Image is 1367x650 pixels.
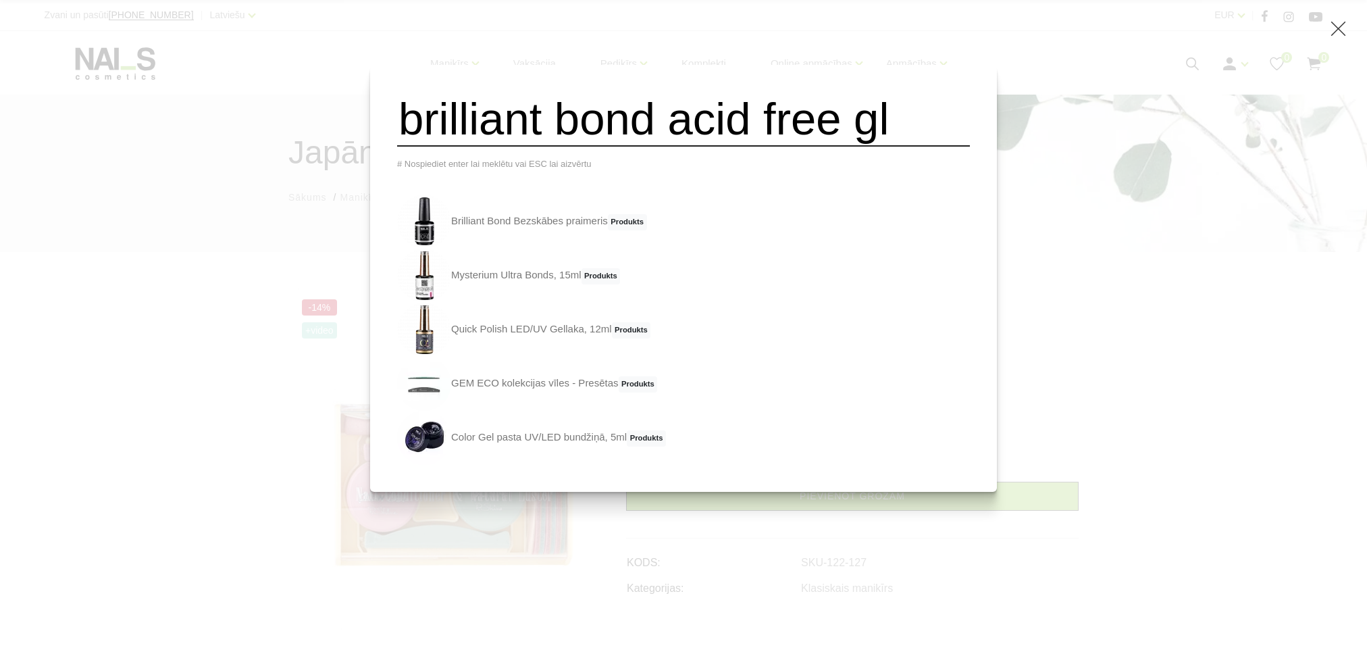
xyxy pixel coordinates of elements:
[397,159,592,169] span: # Nospiediet enter lai meklētu vai ESC lai aizvērtu
[397,195,647,249] a: Brilliant Bond Bezskābes praimerisProdukts
[619,376,658,393] span: Produkts
[397,303,650,357] a: Quick Polish LED/UV Gellaka, 12mlProdukts
[397,249,620,303] a: Mysterium Ultra Bonds, 15mlProdukts
[612,322,651,339] span: Produkts
[582,268,621,284] span: Produkts
[397,411,666,465] a: Color Gel pasta UV/LED bundžiņā, 5mlProdukts
[608,214,647,230] span: Produkts
[397,357,657,411] a: GEM ECO kolekcijas vīles - PresētasProdukts
[627,430,666,447] span: Produkts
[397,92,970,147] input: Meklēt produktus ...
